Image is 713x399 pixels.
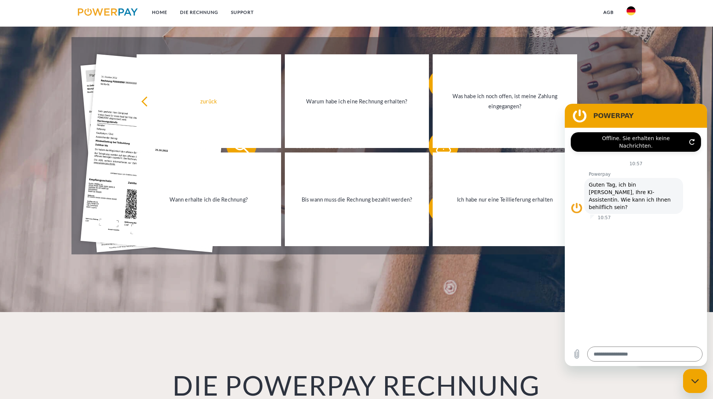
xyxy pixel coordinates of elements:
[289,194,425,205] div: Bis wann muss die Rechnung bezahlt werden?
[174,6,225,19] a: DIE RECHNUNG
[597,6,620,19] a: agb
[225,6,260,19] a: SUPPORT
[78,8,138,16] img: logo-powerpay.svg
[627,6,636,15] img: de
[141,96,277,106] div: zurück
[437,91,573,111] div: Was habe ich noch offen, ist meine Zahlung eingegangen?
[433,54,577,148] a: Was habe ich noch offen, ist meine Zahlung eingegangen?
[289,96,425,106] div: Warum habe ich eine Rechnung erhalten?
[683,369,707,393] iframe: Schaltfläche zum Öffnen des Messaging-Fensters; Konversation läuft
[141,194,277,205] div: Wann erhalte ich die Rechnung?
[146,6,174,19] a: Home
[437,194,573,205] div: Ich habe nur eine Teillieferung erhalten
[565,104,707,366] iframe: Messaging-Fenster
